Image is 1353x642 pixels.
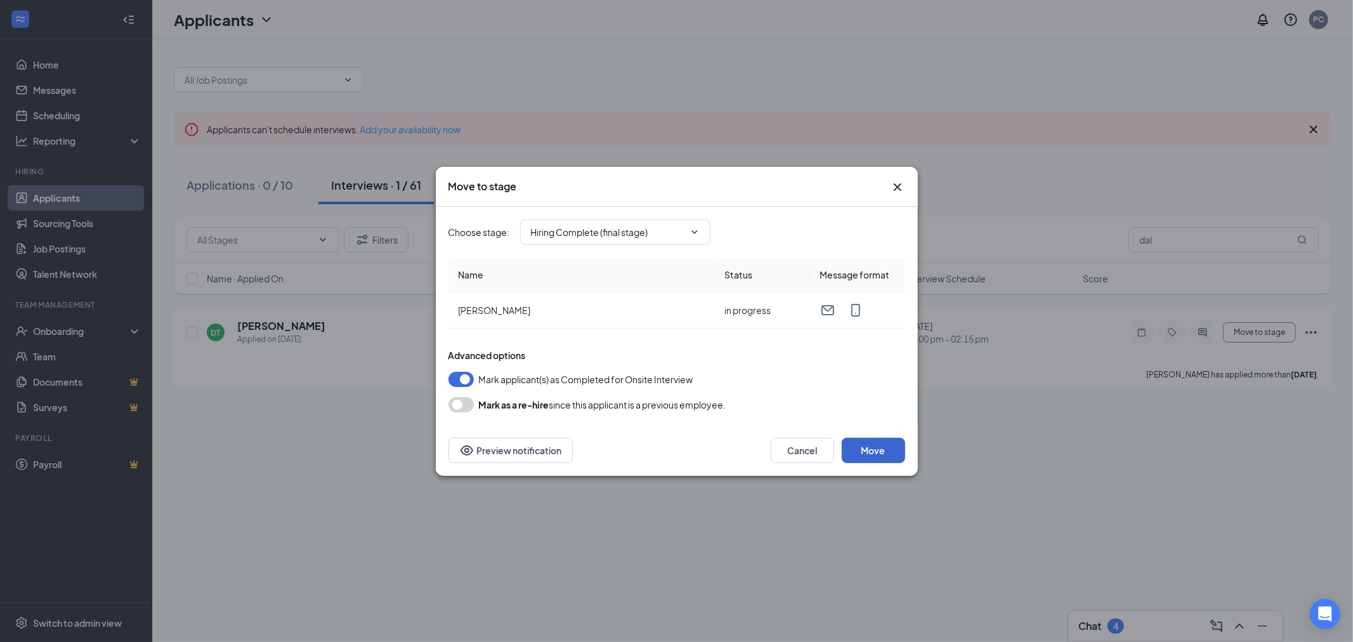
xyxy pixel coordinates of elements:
[890,180,905,195] button: Close
[448,180,517,193] h3: Move to stage
[448,349,905,362] div: Advanced options
[448,258,715,292] th: Name
[448,225,510,239] span: Choose stage :
[690,227,700,237] svg: ChevronDown
[459,305,531,316] span: [PERSON_NAME]
[771,438,834,463] button: Cancel
[820,303,835,318] svg: Email
[448,438,573,463] button: Preview notificationEye
[842,438,905,463] button: Move
[479,372,693,387] span: Mark applicant(s) as Completed for Onsite Interview
[715,258,810,292] th: Status
[479,397,726,412] div: since this applicant is a previous employee.
[479,399,549,410] b: Mark as a re-hire
[810,258,905,292] th: Message format
[715,292,810,329] td: in progress
[890,180,905,195] svg: Cross
[1310,599,1340,629] div: Open Intercom Messenger
[459,443,474,458] svg: Eye
[848,303,863,318] svg: MobileSms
